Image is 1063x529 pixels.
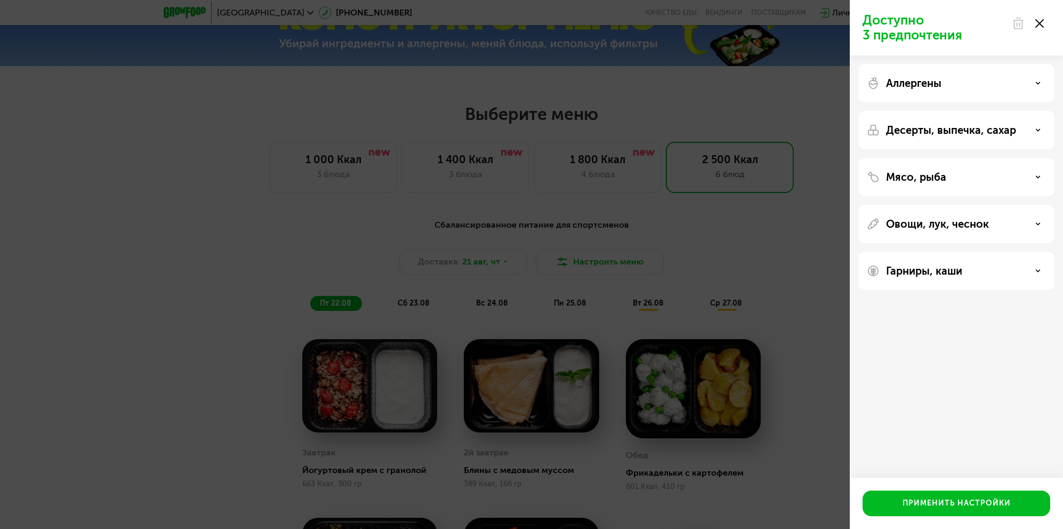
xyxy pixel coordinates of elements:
div: Применить настройки [903,498,1011,509]
p: Овощи, лук, чеснок [886,218,989,230]
p: Гарниры, каши [886,264,962,277]
button: Применить настройки [863,491,1050,516]
p: Доступно 3 предпочтения [863,13,1005,43]
p: Десерты, выпечка, сахар [886,124,1016,137]
p: Мясо, рыба [886,171,946,183]
p: Аллергены [886,77,941,90]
